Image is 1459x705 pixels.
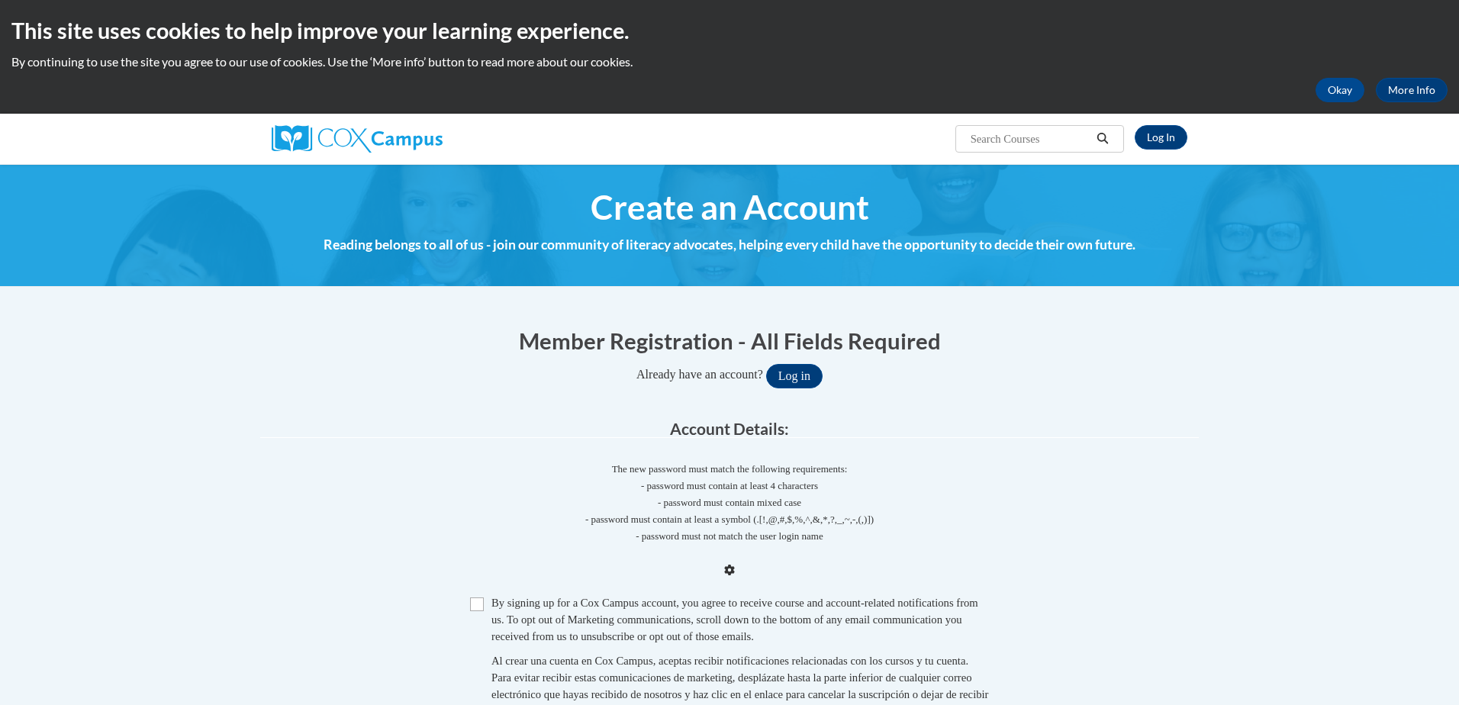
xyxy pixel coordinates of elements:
h4: Reading belongs to all of us - join our community of literacy advocates, helping every child have... [260,235,1199,255]
span: By signing up for a Cox Campus account, you agree to receive course and account-related notificat... [491,597,978,642]
span: The new password must match the following requirements: [612,463,848,475]
a: Log In [1135,125,1187,150]
button: Okay [1316,78,1364,102]
p: By continuing to use the site you agree to our use of cookies. Use the ‘More info’ button to read... [11,53,1448,70]
h2: This site uses cookies to help improve your learning experience. [11,15,1448,46]
img: Cox Campus [272,125,443,153]
span: - password must contain at least 4 characters - password must contain mixed case - password must ... [260,478,1199,545]
span: Create an Account [591,187,869,227]
a: More Info [1376,78,1448,102]
button: Search [1091,130,1114,148]
input: Search Courses [969,130,1091,148]
span: Account Details: [670,419,789,438]
span: Already have an account? [636,368,763,381]
h1: Member Registration - All Fields Required [260,325,1199,356]
button: Log in [766,364,823,388]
